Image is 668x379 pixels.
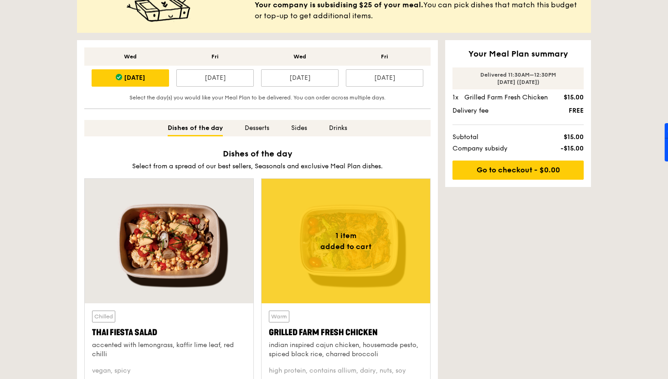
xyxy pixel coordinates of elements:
span: -$15.00 [531,144,584,153]
div: Fri [176,53,254,60]
div: Fri [346,53,423,60]
span: FREE [531,106,584,115]
div: Wed [92,53,169,60]
div: Thai Fiesta Salad [92,326,246,339]
div: indian inspired cajun chicken, housemade pesto, spiced black rice, charred broccoli [269,341,423,359]
div: Chilled [92,311,115,322]
b: Your company is subsidising $25 of your meal. [255,0,423,9]
h2: Dishes of the day [84,147,431,160]
span: Delivery fee [452,106,531,115]
div: accented with lemongrass, kaffir lime leaf, red chilli [92,341,246,359]
div: Sides [291,120,307,136]
div: Desserts [245,120,269,136]
a: Go to checkout - $0.00 [452,161,584,180]
div: Grilled Farm Fresh Chicken [464,93,555,102]
div: 1x [452,93,461,102]
div: Select the day(s) you would like your Meal Plan to be delivered. You can order across multiple days. [88,94,427,101]
div: Select from a spread of our best sellers, Seasonals and exclusive Meal Plan dishes. [84,162,431,171]
span: Company subsidy [452,144,531,153]
span: Subtotal [452,133,531,142]
div: vegan, spicy [92,366,246,375]
div: Grilled Farm Fresh Chicken [269,326,423,339]
div: Warm [269,311,289,322]
div: Wed [261,53,339,60]
h2: Your Meal Plan summary [452,47,584,60]
div: high protein, contains allium, dairy, nuts, soy [269,366,423,375]
div: Delivered 11:30AM–12:30PM [DATE] ([DATE]) [452,67,584,89]
div: $15.00 [563,93,584,102]
span: $15.00 [531,133,584,142]
div: Drinks [329,120,347,136]
div: Dishes of the day [168,120,223,136]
